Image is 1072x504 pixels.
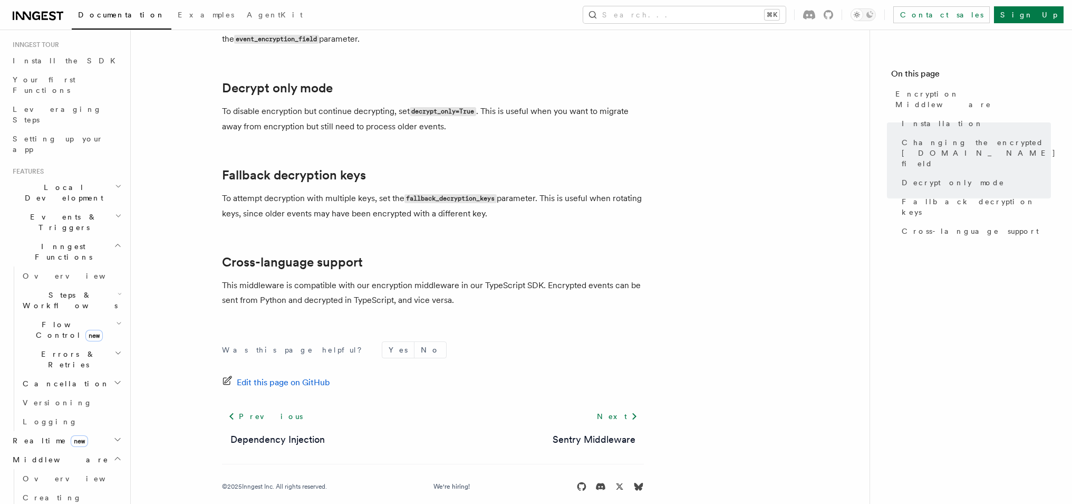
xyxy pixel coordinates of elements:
[178,11,234,19] span: Examples
[765,9,779,20] kbd: ⌘K
[222,482,327,491] div: © 2025 Inngest Inc. All rights reserved.
[410,107,476,116] code: decrypt_only=True
[8,129,124,159] a: Setting up your app
[895,89,1051,110] span: Encryption Middleware
[891,84,1051,114] a: Encryption Middleware
[18,378,110,389] span: Cancellation
[897,133,1051,173] a: Changing the encrypted [DOMAIN_NAME] field
[902,177,1005,188] span: Decrypt only mode
[18,290,118,311] span: Steps & Workflows
[18,412,124,431] a: Logging
[13,75,75,94] span: Your first Functions
[8,212,115,233] span: Events & Triggers
[8,450,124,469] button: Middleware
[230,432,325,447] a: Dependency Injection
[902,196,1051,217] span: Fallback decryption keys
[237,375,330,390] span: Edit this page on GitHub
[8,237,124,267] button: Inngest Functions
[18,374,124,393] button: Cancellation
[222,168,366,183] a: Fallback decryption keys
[414,342,446,358] button: No
[222,375,330,390] a: Edit this page on GitHub
[23,417,78,426] span: Logging
[78,11,165,19] span: Documentation
[8,431,124,450] button: Realtimenew
[13,56,122,65] span: Install the SDK
[18,286,124,315] button: Steps & Workflows
[897,192,1051,222] a: Fallback decryption keys
[240,3,309,28] a: AgentKit
[13,105,102,124] span: Leveraging Steps
[18,469,124,488] a: Overview
[234,35,319,44] code: event_encryption_field
[591,407,644,426] a: Next
[222,16,644,47] p: By default, is encrypted. All other fields are sent in plaintext. To encrypt a different field, s...
[18,315,124,345] button: Flow Controlnew
[222,81,333,96] a: Decrypt only mode
[222,191,644,221] p: To attempt decryption with multiple keys, set the parameter. This is useful when rotating keys, s...
[897,222,1051,241] a: Cross-language support
[18,267,124,286] a: Overview
[897,173,1051,192] a: Decrypt only mode
[13,135,103,154] span: Setting up your app
[8,241,114,262] span: Inngest Functions
[72,3,171,30] a: Documentation
[8,100,124,129] a: Leveraging Steps
[583,6,786,23] button: Search...⌘K
[8,167,44,176] span: Features
[8,435,88,446] span: Realtime
[8,51,124,70] a: Install the SDK
[8,267,124,431] div: Inngest Functions
[553,432,635,447] a: Sentry Middleware
[18,319,116,340] span: Flow Control
[222,278,644,308] p: This middleware is compatible with our encryption middleware in our TypeScript SDK. Encrypted eve...
[18,393,124,412] a: Versioning
[18,345,124,374] button: Errors & Retries
[222,407,309,426] a: Previous
[893,6,990,23] a: Contact sales
[8,182,115,203] span: Local Development
[902,118,983,129] span: Installation
[8,178,124,207] button: Local Development
[23,474,131,483] span: Overview
[222,345,369,355] p: Was this page helpful?
[851,8,876,21] button: Toggle dark mode
[171,3,240,28] a: Examples
[222,255,363,270] a: Cross-language support
[994,6,1064,23] a: Sign Up
[23,398,92,407] span: Versioning
[433,482,470,491] a: We're hiring!
[222,104,644,134] p: To disable encryption but continue decrypting, set . This is useful when you want to migrate away...
[891,68,1051,84] h4: On this page
[382,342,414,358] button: Yes
[23,272,131,280] span: Overview
[8,41,59,49] span: Inngest tour
[902,137,1056,169] span: Changing the encrypted [DOMAIN_NAME] field
[8,70,124,100] a: Your first Functions
[247,11,303,19] span: AgentKit
[71,435,88,447] span: new
[8,454,109,465] span: Middleware
[897,114,1051,133] a: Installation
[404,194,497,203] code: fallback_decryption_keys
[8,207,124,237] button: Events & Triggers
[85,330,103,341] span: new
[18,349,114,370] span: Errors & Retries
[902,226,1039,236] span: Cross-language support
